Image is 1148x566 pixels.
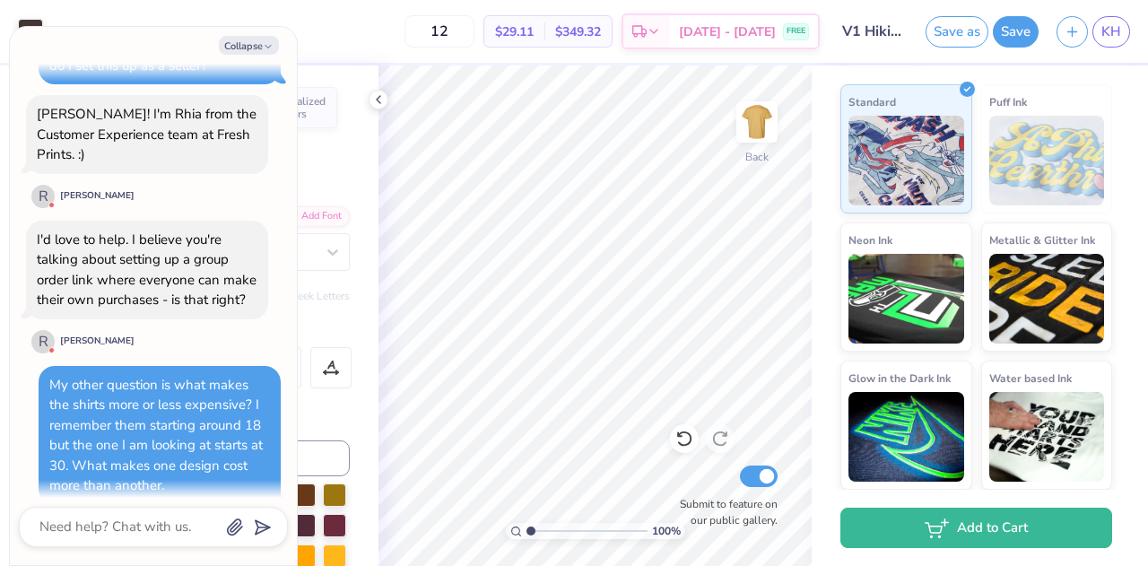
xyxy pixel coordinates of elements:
span: Water based Ink [989,369,1072,387]
div: [PERSON_NAME]! I'm Rhia from the Customer Experience team at Fresh Prints. :) [37,105,257,163]
input: – – [404,15,474,48]
span: $349.32 [555,22,601,41]
img: Standard [848,116,964,205]
span: Standard [848,92,896,111]
img: Back [739,104,775,140]
span: KH [1101,22,1121,42]
a: KH [1092,16,1130,48]
img: Puff Ink [989,116,1105,205]
div: Back [745,149,769,165]
div: Add Font [279,206,350,227]
span: Metallic & Glitter Ink [989,231,1095,249]
div: I'd love to help. I believe you're talking about setting up a group order link where everyone can... [37,231,257,309]
img: Glow in the Dark Ink [848,392,964,482]
span: FREE [787,25,805,38]
span: Neon Ink [848,231,892,249]
div: [PERSON_NAME] [60,335,135,348]
span: Glow in the Dark Ink [848,369,951,387]
img: Neon Ink [848,254,964,344]
button: Save [993,16,1039,48]
div: R [31,185,55,208]
div: My other question is what makes the shirts more or less expensive? I remember them starting aroun... [49,376,263,495]
div: R [31,330,55,353]
span: [DATE] - [DATE] [679,22,776,41]
input: Untitled Design [829,13,917,49]
label: Submit to feature on our public gallery. [670,496,778,528]
span: Puff Ink [989,92,1027,111]
span: $29.11 [495,22,534,41]
img: Metallic & Glitter Ink [989,254,1105,344]
button: Save as [926,16,988,48]
img: Water based Ink [989,392,1105,482]
button: Collapse [219,36,279,55]
div: [PERSON_NAME] [60,189,135,203]
button: Add to Cart [840,508,1112,548]
span: 100 % [652,523,681,539]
